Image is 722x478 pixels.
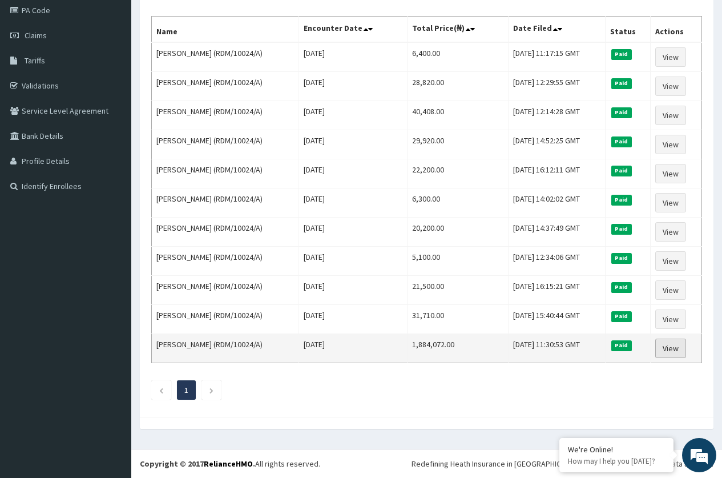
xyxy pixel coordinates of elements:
footer: All rights reserved. [131,449,722,478]
td: [PERSON_NAME] (RDM/10024/A) [152,247,299,276]
a: Previous page [159,385,164,395]
span: Paid [611,282,632,292]
td: [DATE] 14:02:02 GMT [508,188,605,218]
span: Paid [611,195,632,205]
th: Encounter Date [299,17,408,43]
td: [PERSON_NAME] (RDM/10024/A) [152,101,299,130]
td: [PERSON_NAME] (RDM/10024/A) [152,276,299,305]
td: [PERSON_NAME] (RDM/10024/A) [152,159,299,188]
td: 31,710.00 [408,305,509,334]
td: [DATE] [299,130,408,159]
td: [DATE] [299,101,408,130]
span: Paid [611,49,632,59]
a: View [655,222,686,242]
span: We're online! [66,144,158,259]
div: We're Online! [568,444,665,455]
td: 29,920.00 [408,130,509,159]
textarea: Type your message and hit 'Enter' [6,312,217,352]
a: Next page [209,385,214,395]
td: [DATE] 12:34:06 GMT [508,247,605,276]
td: 28,820.00 [408,72,509,101]
td: [DATE] 11:17:15 GMT [508,42,605,72]
td: 22,200.00 [408,159,509,188]
span: Claims [25,30,47,41]
td: [DATE] 12:14:28 GMT [508,101,605,130]
span: Paid [611,107,632,118]
img: d_794563401_company_1708531726252_794563401 [21,57,46,86]
a: View [655,280,686,300]
td: [DATE] 16:12:11 GMT [508,159,605,188]
td: 5,100.00 [408,247,509,276]
td: [PERSON_NAME] (RDM/10024/A) [152,188,299,218]
th: Actions [650,17,701,43]
strong: Copyright © 2017 . [140,459,255,469]
th: Total Price(₦) [408,17,509,43]
span: Paid [611,340,632,351]
th: Status [606,17,651,43]
div: Minimize live chat window [187,6,215,33]
td: [PERSON_NAME] (RDM/10024/A) [152,72,299,101]
a: View [655,164,686,183]
span: Paid [611,224,632,234]
td: [DATE] 11:30:53 GMT [508,334,605,363]
td: [DATE] [299,305,408,334]
th: Date Filed [508,17,605,43]
td: [DATE] [299,276,408,305]
td: [DATE] 14:37:49 GMT [508,218,605,247]
span: Paid [611,166,632,176]
td: [PERSON_NAME] (RDM/10024/A) [152,305,299,334]
td: [DATE] [299,218,408,247]
td: [PERSON_NAME] (RDM/10024/A) [152,334,299,363]
span: Tariffs [25,55,45,66]
a: View [655,193,686,212]
td: [PERSON_NAME] (RDM/10024/A) [152,218,299,247]
div: Redefining Heath Insurance in [GEOGRAPHIC_DATA] using Telemedicine and Data Science! [412,458,713,469]
a: View [655,77,686,96]
td: 6,300.00 [408,188,509,218]
td: [DATE] [299,334,408,363]
div: Chat with us now [59,64,192,79]
td: [DATE] [299,42,408,72]
td: [DATE] 16:15:21 GMT [508,276,605,305]
span: Paid [611,311,632,322]
td: [DATE] [299,72,408,101]
a: View [655,135,686,154]
td: 6,400.00 [408,42,509,72]
a: View [655,251,686,271]
td: [DATE] 12:29:55 GMT [508,72,605,101]
span: Paid [611,136,632,147]
td: 40,408.00 [408,101,509,130]
td: [DATE] 14:52:25 GMT [508,130,605,159]
a: View [655,47,686,67]
td: [PERSON_NAME] (RDM/10024/A) [152,42,299,72]
p: How may I help you today? [568,456,665,466]
a: View [655,339,686,358]
a: Page 1 is your current page [184,385,188,395]
td: [DATE] [299,247,408,276]
span: Paid [611,78,632,89]
td: [DATE] [299,159,408,188]
th: Name [152,17,299,43]
td: 21,500.00 [408,276,509,305]
a: View [655,310,686,329]
a: RelianceHMO [204,459,253,469]
td: 20,200.00 [408,218,509,247]
span: Paid [611,253,632,263]
td: [DATE] [299,188,408,218]
a: View [655,106,686,125]
td: 1,884,072.00 [408,334,509,363]
td: [DATE] 15:40:44 GMT [508,305,605,334]
td: [PERSON_NAME] (RDM/10024/A) [152,130,299,159]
